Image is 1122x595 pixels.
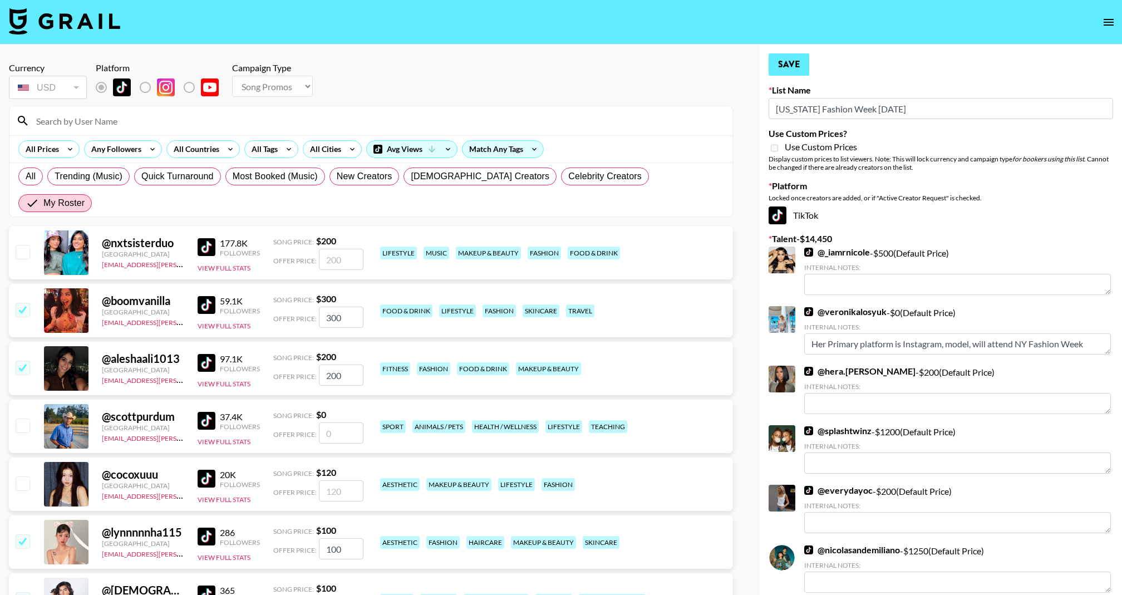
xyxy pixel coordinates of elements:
div: Match Any Tags [462,141,543,158]
span: All [26,170,36,183]
div: travel [566,304,594,317]
div: Internal Notes: [804,561,1111,569]
label: List Name [769,85,1113,96]
div: makeup & beauty [511,536,576,549]
div: Followers [220,538,260,547]
img: TikTok [804,367,813,376]
strong: $ 100 [316,525,336,535]
span: Most Booked (Music) [233,170,318,183]
strong: $ 120 [316,467,336,478]
div: Remove selected talent to change platforms [96,76,228,99]
div: fitness [380,362,410,375]
img: Grail Talent [9,8,120,35]
span: [DEMOGRAPHIC_DATA] Creators [411,170,549,183]
div: Internal Notes: [804,442,1111,450]
div: haircare [466,536,504,549]
div: food & drink [380,304,432,317]
span: Quick Turnaround [141,170,214,183]
div: teaching [589,420,627,433]
div: Campaign Type [232,62,313,73]
div: Followers [220,365,260,373]
div: Internal Notes: [804,382,1111,391]
div: aesthetic [380,536,420,549]
div: @ scottpurdum [102,410,184,424]
div: fashion [417,362,450,375]
strong: $ 300 [316,293,336,304]
button: View Full Stats [198,437,250,446]
span: Song Price: [273,296,314,304]
div: - $ 200 (Default Price) [804,366,1111,414]
input: 200 [319,365,363,386]
label: Platform [769,180,1113,191]
div: All Countries [167,141,222,158]
span: Celebrity Creators [568,170,642,183]
div: 286 [220,527,260,538]
a: @hera.[PERSON_NAME] [804,366,916,377]
div: lifestyle [439,304,476,317]
div: Internal Notes: [804,501,1111,510]
div: lifestyle [380,247,417,259]
a: [EMAIL_ADDRESS][PERSON_NAME][DOMAIN_NAME] [102,432,267,442]
img: TikTok [198,528,215,545]
div: All Cities [303,141,343,158]
div: fashion [528,247,561,259]
img: TikTok [804,307,813,316]
div: @ nxtsisterduo [102,236,184,250]
div: [GEOGRAPHIC_DATA] [102,250,184,258]
input: 300 [319,307,363,328]
div: Avg Views [367,141,457,158]
div: [GEOGRAPHIC_DATA] [102,424,184,432]
img: TikTok [804,248,813,257]
a: [EMAIL_ADDRESS][PERSON_NAME][DOMAIN_NAME] [102,548,267,558]
div: Followers [220,480,260,489]
img: TikTok [198,238,215,256]
div: All Tags [245,141,280,158]
img: TikTok [769,206,786,224]
input: 120 [319,480,363,501]
span: Song Price: [273,469,314,478]
button: View Full Stats [198,380,250,388]
label: Talent - $ 14,450 [769,233,1113,244]
div: - $ 500 (Default Price) [804,247,1111,295]
a: [EMAIL_ADDRESS][PERSON_NAME][DOMAIN_NAME] [102,258,267,269]
img: TikTok [804,545,813,554]
span: Song Price: [273,585,314,593]
div: health / wellness [472,420,539,433]
img: TikTok [198,354,215,372]
img: TikTok [804,486,813,495]
div: [GEOGRAPHIC_DATA] [102,366,184,374]
a: @nicolasandemiliano [804,544,900,555]
a: @everydayoc [804,485,873,496]
a: [EMAIL_ADDRESS][PERSON_NAME][DOMAIN_NAME] [102,490,267,500]
span: Song Price: [273,238,314,246]
input: 200 [319,249,363,270]
div: 97.1K [220,353,260,365]
div: @ aleshaali1013 [102,352,184,366]
div: - $ 1250 (Default Price) [804,544,1111,593]
div: - $ 0 (Default Price) [804,306,1111,355]
div: makeup & beauty [516,362,581,375]
input: Search by User Name [29,112,726,130]
span: Offer Price: [273,372,317,381]
img: TikTok [198,470,215,488]
div: Internal Notes: [804,323,1111,331]
div: makeup & beauty [456,247,521,259]
div: Locked once creators are added, or if "Active Creator Request" is checked. [769,194,1113,202]
a: [EMAIL_ADDRESS][PERSON_NAME][DOMAIN_NAME] [102,316,267,327]
div: All Prices [19,141,61,158]
div: food & drink [457,362,509,375]
button: View Full Stats [198,553,250,562]
span: Song Price: [273,411,314,420]
span: New Creators [337,170,392,183]
div: lifestyle [498,478,535,491]
div: [GEOGRAPHIC_DATA] [102,539,184,548]
img: TikTok [198,296,215,314]
div: Followers [220,422,260,431]
span: Offer Price: [273,546,317,554]
a: [EMAIL_ADDRESS][PERSON_NAME][DOMAIN_NAME] [102,374,267,385]
a: @veronikalosyuk [804,306,887,317]
img: TikTok [198,412,215,430]
div: @ cocoxuuu [102,468,184,481]
span: My Roster [43,196,85,210]
div: - $ 1200 (Default Price) [804,425,1111,474]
